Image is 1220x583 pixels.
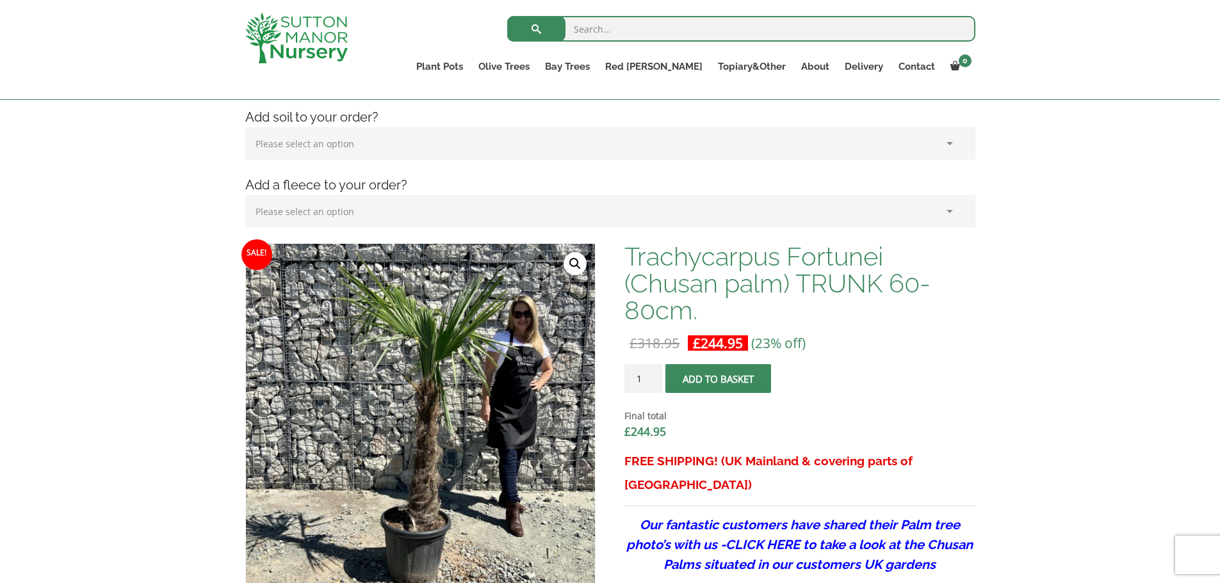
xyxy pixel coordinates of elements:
span: 0 [959,54,972,67]
a: Topiary&Other [710,58,793,76]
h1: Trachycarpus Fortunei (Chusan palm) TRUNK 60-80cm. [624,243,975,324]
a: Delivery [837,58,891,76]
a: Bay Trees [537,58,598,76]
a: Plant Pots [409,58,471,76]
a: View full-screen image gallery [564,252,587,275]
input: Search... [507,16,975,42]
span: £ [693,334,701,352]
input: Product quantity [624,364,663,393]
a: Red [PERSON_NAME] [598,58,710,76]
h4: Add a fleece to your order? [236,175,985,195]
span: (23% off) [751,334,806,352]
bdi: 244.95 [693,334,743,352]
a: 0 [943,58,975,76]
a: Olive Trees [471,58,537,76]
a: Our fantastic customers have shared their Palm tree photo’s with us -CLICK HERE to take a look at... [626,517,973,572]
h3: FREE SHIPPING! (UK Mainland & covering parts of [GEOGRAPHIC_DATA]) [624,449,975,497]
span: £ [624,424,631,439]
bdi: 244.95 [624,424,666,439]
span: £ [630,334,637,352]
a: Contact [891,58,943,76]
h4: Add soil to your order? [236,108,985,127]
button: Add to basket [665,364,771,393]
bdi: 318.95 [630,334,679,352]
span: Sale! [241,239,272,270]
img: logo [245,13,348,63]
a: About [793,58,837,76]
dt: Final total [624,408,975,424]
